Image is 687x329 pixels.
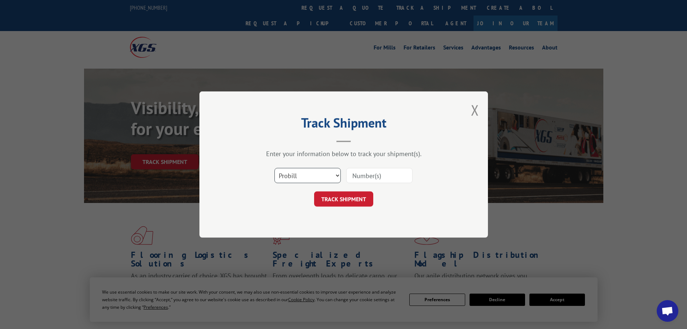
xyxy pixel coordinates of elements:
[657,300,678,322] div: Open chat
[235,118,452,131] h2: Track Shipment
[471,100,479,120] button: Close modal
[314,191,373,207] button: TRACK SHIPMENT
[235,150,452,158] div: Enter your information below to track your shipment(s).
[346,168,413,183] input: Number(s)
